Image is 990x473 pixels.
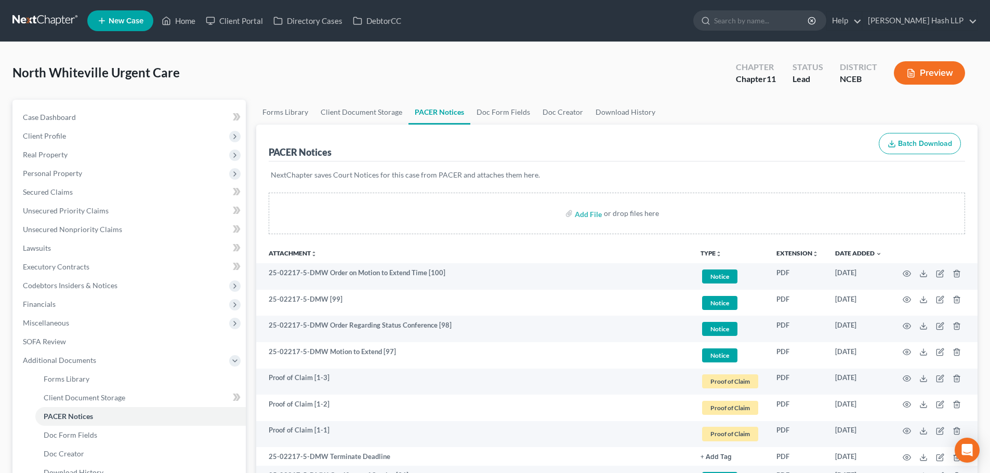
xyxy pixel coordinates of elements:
a: Proof of Claim [701,425,760,442]
a: Client Document Storage [314,100,408,125]
button: Preview [894,61,965,85]
button: + Add Tag [701,454,732,461]
div: Chapter [736,73,776,85]
span: Financials [23,300,56,308]
a: PACER Notices [408,100,470,125]
input: Search by name... [714,11,809,30]
a: Unsecured Nonpriority Claims [15,220,246,239]
a: Notice [701,347,760,364]
td: 25-02217-5-DMW [99] [256,290,692,316]
span: SOFA Review [23,337,66,346]
i: unfold_more [812,251,819,257]
a: Download History [589,100,662,125]
span: Personal Property [23,169,82,178]
td: [DATE] [827,342,890,369]
td: PDF [768,447,827,466]
a: Help [827,11,862,30]
td: Proof of Claim [1-3] [256,369,692,395]
a: Doc Form Fields [470,100,536,125]
td: PDF [768,263,827,290]
td: 25-02217-5-DMW Order on Motion to Extend Time [100] [256,263,692,290]
span: 11 [767,74,776,84]
span: Proof of Claim [702,374,758,388]
span: Forms Library [44,374,89,383]
i: expand_more [876,251,882,257]
td: 25-02217-5-DMW Terminate Deadline [256,447,692,466]
span: Lawsuits [23,244,51,252]
div: Status [793,61,823,73]
a: Lawsuits [15,239,246,258]
span: Batch Download [898,139,952,148]
a: SOFA Review [15,332,246,351]
span: Client Document Storage [44,393,125,402]
a: Directory Cases [268,11,348,30]
a: Forms Library [256,100,314,125]
td: PDF [768,290,827,316]
a: Client Portal [201,11,268,30]
span: Secured Claims [23,187,73,196]
td: PDF [768,369,827,395]
td: 25-02217-5-DMW Motion to Extend [97] [256,342,692,369]
a: Attachmentunfold_more [269,249,317,257]
a: + Add Tag [701,452,760,462]
p: NextChapter saves Court Notices for this case from PACER and attaches them here. [271,170,963,180]
a: [PERSON_NAME] Hash LLP [863,11,977,30]
td: [DATE] [827,421,890,448]
span: Codebtors Insiders & Notices [23,281,117,290]
span: Case Dashboard [23,113,76,121]
span: Executory Contracts [23,262,89,271]
a: Forms Library [35,370,246,388]
a: Notice [701,294,760,312]
div: NCEB [840,73,877,85]
span: Doc Form Fields [44,430,97,439]
td: Proof of Claim [1-2] [256,395,692,421]
a: Doc Form Fields [35,426,246,444]
button: Batch Download [879,133,961,155]
a: DebtorCC [348,11,406,30]
span: Notice [702,296,737,310]
td: [DATE] [827,290,890,316]
i: unfold_more [716,251,722,257]
a: Case Dashboard [15,108,246,127]
div: Open Intercom Messenger [955,438,980,463]
span: Notice [702,348,737,362]
td: [DATE] [827,447,890,466]
a: Extensionunfold_more [776,249,819,257]
a: Doc Creator [35,444,246,463]
td: [DATE] [827,263,890,290]
span: New Case [109,17,143,25]
td: 25-02217-5-DMW Order Regarding Status Conference [98] [256,316,692,342]
a: PACER Notices [35,407,246,426]
div: District [840,61,877,73]
span: Real Property [23,150,68,159]
div: PACER Notices [269,146,332,158]
button: TYPEunfold_more [701,250,722,257]
a: Unsecured Priority Claims [15,201,246,220]
i: unfold_more [311,251,317,257]
a: Secured Claims [15,183,246,201]
td: [DATE] [827,316,890,342]
span: Miscellaneous [23,318,69,327]
div: Chapter [736,61,776,73]
a: Notice [701,268,760,285]
span: PACER Notices [44,412,93,421]
span: Client Profile [23,131,66,140]
td: PDF [768,421,827,448]
a: Date Added expand_more [835,249,882,257]
span: Unsecured Nonpriority Claims [23,225,122,234]
a: Home [156,11,201,30]
span: Additional Documents [23,356,96,364]
span: Notice [702,269,737,283]
a: Proof of Claim [701,399,760,416]
td: PDF [768,316,827,342]
a: Client Document Storage [35,388,246,407]
a: Notice [701,320,760,337]
span: Proof of Claim [702,427,758,441]
span: North Whiteville Urgent Care [12,65,180,80]
td: PDF [768,395,827,421]
a: Executory Contracts [15,258,246,276]
div: Lead [793,73,823,85]
div: or drop files here [604,208,659,219]
td: [DATE] [827,369,890,395]
span: Unsecured Priority Claims [23,206,109,215]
